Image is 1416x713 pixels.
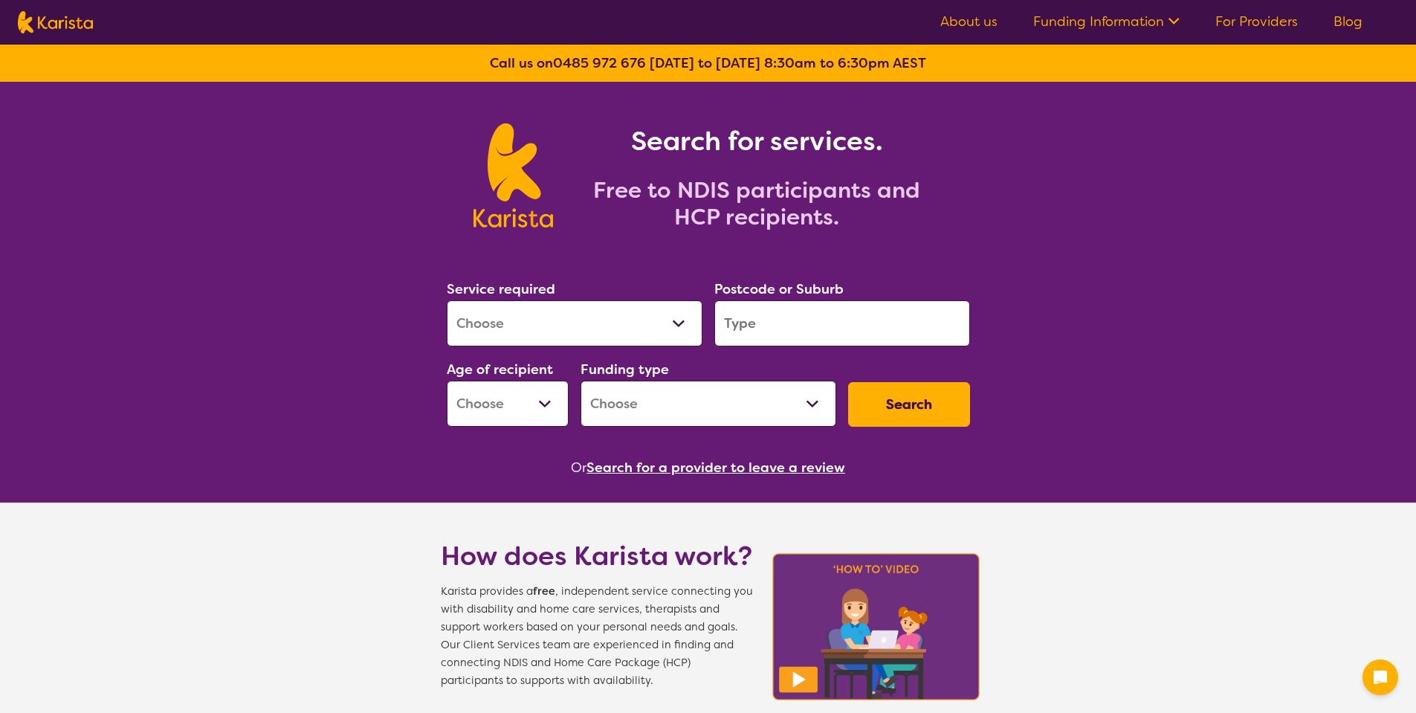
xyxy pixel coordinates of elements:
[1033,13,1180,30] a: Funding Information
[441,538,753,574] h1: How does Karista work?
[441,583,753,690] span: Karista provides a , independent service connecting you with disability and home care services, t...
[714,280,844,298] label: Postcode or Suburb
[473,123,553,228] img: Karista logo
[848,382,970,427] button: Search
[533,584,555,599] b: free
[1333,13,1362,30] a: Blog
[571,177,943,230] h2: Free to NDIS participants and HCP recipients.
[571,123,943,159] h1: Search for services.
[586,456,845,479] button: Search for a provider to leave a review
[768,549,985,705] img: Karista video
[447,280,555,298] label: Service required
[490,54,926,72] b: Call us on [DATE] to [DATE] 8:30am to 6:30pm AEST
[940,13,998,30] a: About us
[18,11,93,33] img: Karista logo
[714,300,970,346] input: Type
[447,361,553,378] label: Age of recipient
[553,54,646,72] a: 0485 972 676
[1215,13,1298,30] a: For Providers
[581,361,669,378] label: Funding type
[571,456,586,479] span: Or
